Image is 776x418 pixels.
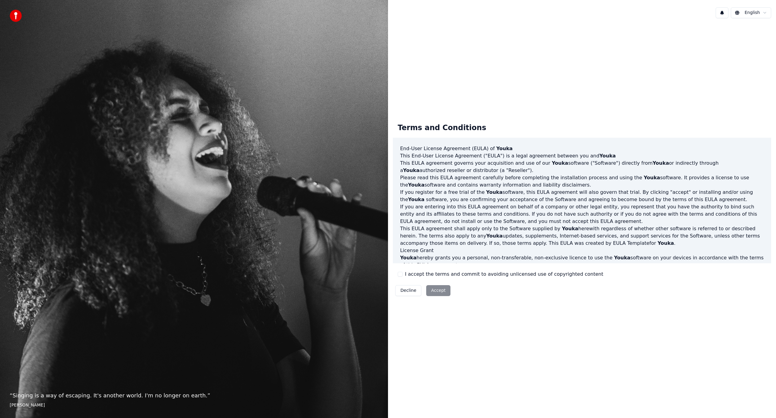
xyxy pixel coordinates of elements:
[395,285,421,296] button: Decline
[393,118,491,138] div: Terms and Conditions
[562,226,578,231] span: Youka
[657,240,674,246] span: Youka
[486,189,503,195] span: Youka
[400,225,764,247] p: This EULA agreement shall apply only to the Software supplied by herewith regardless of whether o...
[400,152,764,160] p: This End-User License Agreement ("EULA") is a legal agreement between you and
[10,402,378,408] footer: [PERSON_NAME]
[552,160,568,166] span: Youka
[486,233,503,239] span: Youka
[400,145,764,152] h3: End-User License Agreement (EULA) of
[408,197,424,202] span: Youka
[614,255,630,261] span: Youka
[644,175,660,180] span: Youka
[653,160,669,166] span: Youka
[400,189,764,203] p: If you register for a free trial of the software, this EULA agreement will also govern that trial...
[400,247,764,254] h3: License Grant
[400,254,764,269] p: hereby grants you a personal, non-transferable, non-exclusive licence to use the software on your...
[496,146,513,151] span: Youka
[613,240,649,246] a: EULA Template
[599,153,616,159] span: Youka
[10,391,378,400] p: “ Singing is a way of escaping. It's another world. I'm no longer on earth. ”
[400,160,764,174] p: This EULA agreement governs your acquisition and use of our software ("Software") directly from o...
[10,10,22,22] img: youka
[405,271,603,278] label: I accept the terms and commit to avoiding unlicensed use of copyrighted content
[400,174,764,189] p: Please read this EULA agreement carefully before completing the installation process and using th...
[400,255,416,261] span: Youka
[400,203,764,225] p: If you are entering into this EULA agreement on behalf of a company or other legal entity, you re...
[403,167,420,173] span: Youka
[408,182,424,188] span: Youka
